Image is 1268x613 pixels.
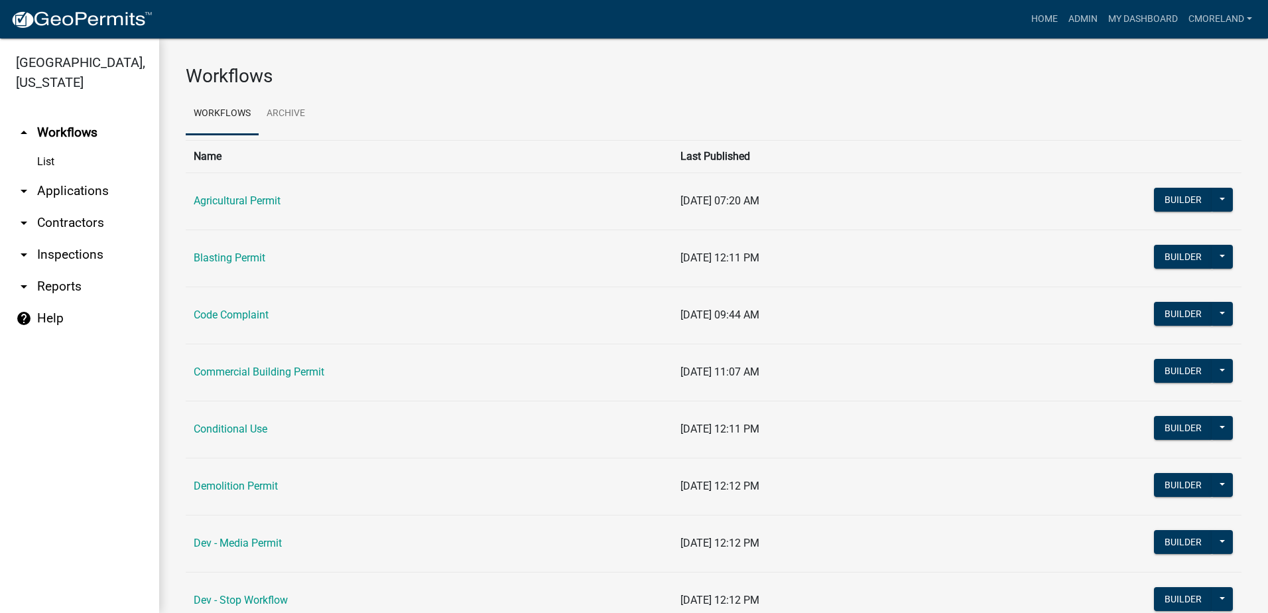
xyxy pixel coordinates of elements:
[16,279,32,295] i: arrow_drop_down
[186,140,672,172] th: Name
[16,310,32,326] i: help
[1103,7,1183,32] a: My Dashboard
[1154,359,1212,383] button: Builder
[194,251,265,264] a: Blasting Permit
[194,537,282,549] a: Dev - Media Permit
[194,194,281,207] a: Agricultural Permit
[194,366,324,378] a: Commercial Building Permit
[680,480,759,492] span: [DATE] 12:12 PM
[1154,416,1212,440] button: Builder
[194,480,278,492] a: Demolition Permit
[680,366,759,378] span: [DATE] 11:07 AM
[672,140,1078,172] th: Last Published
[186,65,1241,88] h3: Workflows
[680,251,759,264] span: [DATE] 12:11 PM
[1154,302,1212,326] button: Builder
[1063,7,1103,32] a: Admin
[680,537,759,549] span: [DATE] 12:12 PM
[680,194,759,207] span: [DATE] 07:20 AM
[194,308,269,321] a: Code Complaint
[16,215,32,231] i: arrow_drop_down
[1026,7,1063,32] a: Home
[16,183,32,199] i: arrow_drop_down
[194,594,288,606] a: Dev - Stop Workflow
[680,308,759,321] span: [DATE] 09:44 AM
[1154,530,1212,554] button: Builder
[1183,7,1257,32] a: cmoreland
[16,247,32,263] i: arrow_drop_down
[16,125,32,141] i: arrow_drop_up
[1154,245,1212,269] button: Builder
[680,594,759,606] span: [DATE] 12:12 PM
[1154,473,1212,497] button: Builder
[1154,587,1212,611] button: Builder
[259,93,313,135] a: Archive
[194,423,267,435] a: Conditional Use
[186,93,259,135] a: Workflows
[1154,188,1212,212] button: Builder
[680,423,759,435] span: [DATE] 12:11 PM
